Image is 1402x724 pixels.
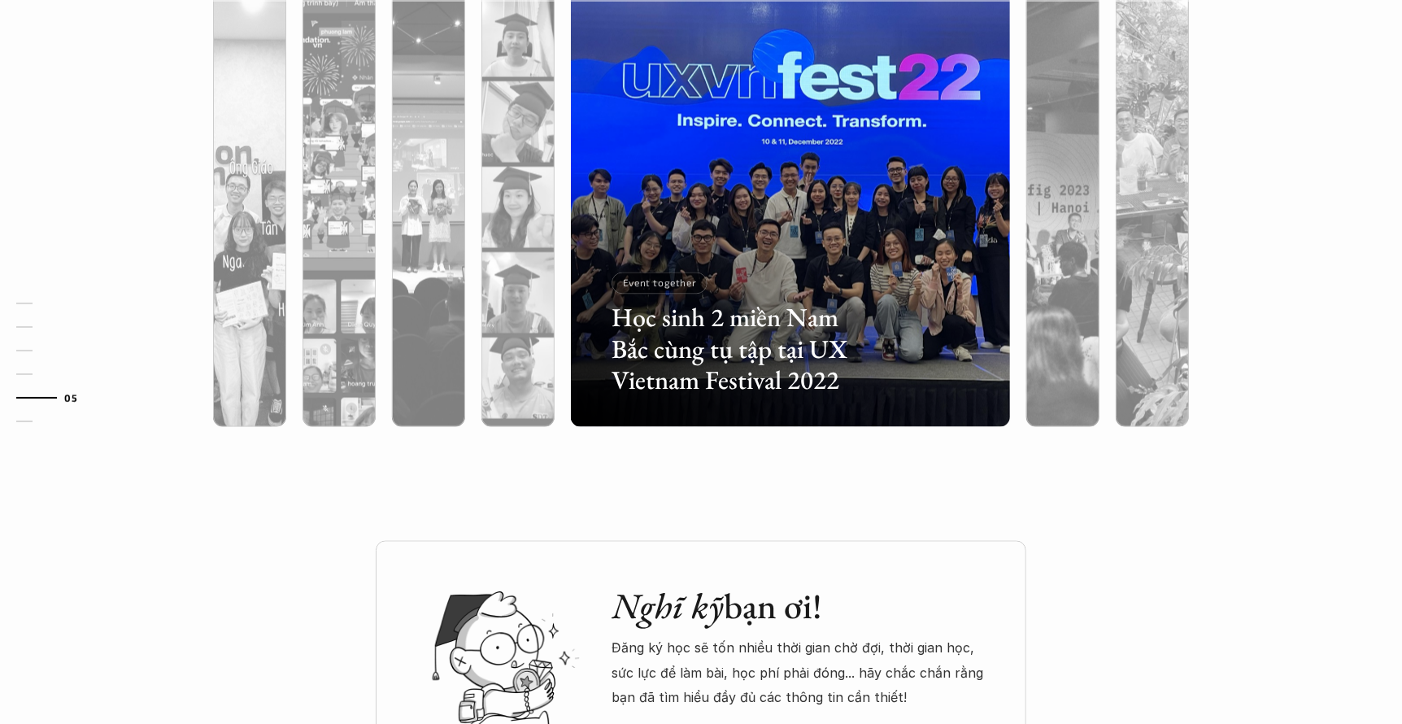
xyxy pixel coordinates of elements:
h3: Học sinh 2 miền Nam Bắc cùng tụ tập tại UX Vietnam Festival 2022 [612,303,873,396]
p: Đăng ký học sẽ tốn nhiều thời gian chờ đợi, thời gian học, sức lực để làm bài, học phí phải đóng.... [612,636,994,710]
h2: bạn ơi! [612,586,994,629]
a: 05 [16,388,94,408]
strong: 05 [64,391,77,403]
p: Event together [623,277,696,289]
em: Nghĩ kỹ [612,583,724,630]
